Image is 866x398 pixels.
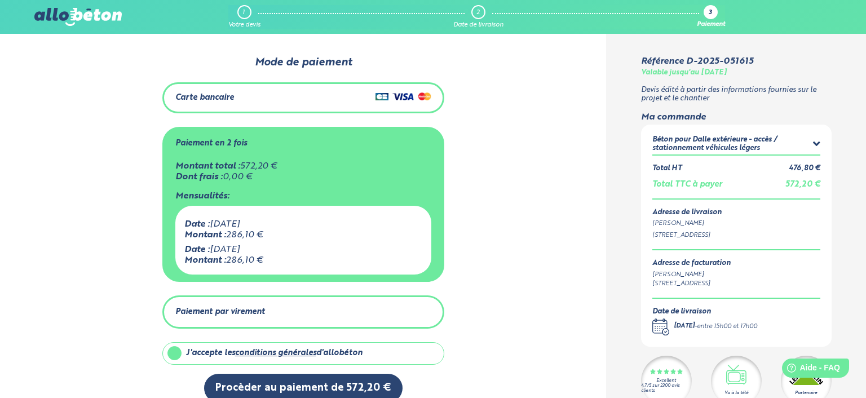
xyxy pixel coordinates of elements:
[652,165,682,173] div: Total HT
[656,378,676,383] div: Excellent
[184,255,422,266] div: 286,10 €
[476,9,480,16] div: 2
[184,245,422,255] div: [DATE]
[175,192,229,201] span: Mensualités:
[184,256,226,265] span: Montant :
[697,5,725,29] a: 3 Paiement
[652,136,820,154] summary: Béton pour Dalle extérieure - accès / stationnement véhicules légers
[697,21,725,29] div: Paiement
[652,180,722,189] div: Total TTC à payer
[641,69,727,77] div: Valable jusqu'au [DATE]
[175,139,247,148] div: Paiement en 2 fois
[184,245,210,254] span: Date :
[453,5,503,29] a: 2 Date de livraison
[235,349,316,357] a: conditions générales
[652,279,731,289] div: [STREET_ADDRESS]
[652,209,820,217] div: Adresse de livraison
[175,173,223,182] span: Dont frais :
[175,161,431,171] div: 572,20 €
[184,231,226,240] span: Montant :
[795,390,817,396] div: Partenaire
[652,270,731,280] div: [PERSON_NAME]
[175,172,431,182] div: 0,00 €
[142,56,464,69] div: Mode de paiement
[641,56,753,67] div: Référence D-2025-051615
[652,136,813,152] div: Béton pour Dalle extérieure - accès / stationnement véhicules légers
[652,219,820,228] div: [PERSON_NAME]
[375,90,431,103] img: Cartes de crédit
[242,9,245,16] div: 1
[186,348,363,358] div: J'accepte les d'allobéton
[184,220,210,229] span: Date :
[184,230,422,240] div: 286,10 €
[175,93,234,103] div: Carte bancaire
[789,165,820,173] div: 476,80 €
[228,21,260,29] div: Votre devis
[766,354,854,386] iframe: Help widget launcher
[175,162,240,171] span: Montant total :
[652,259,731,268] div: Adresse de facturation
[785,180,820,188] span: 572,20 €
[641,383,692,393] div: 4.7/5 sur 2300 avis clients
[652,308,757,316] div: Date de livraison
[34,8,121,26] img: allobéton
[674,322,757,331] div: -
[641,112,832,122] div: Ma commande
[228,5,260,29] a: 1 Votre devis
[697,322,757,331] div: entre 15h00 et 17h00
[184,219,422,229] div: [DATE]
[709,10,712,17] div: 3
[641,86,832,103] p: Devis édité à partir des informations fournies sur le projet et le chantier
[652,231,820,240] div: [STREET_ADDRESS]
[724,390,748,396] div: Vu à la télé
[175,307,265,317] div: Paiement par virement
[674,322,695,331] div: [DATE]
[453,21,503,29] div: Date de livraison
